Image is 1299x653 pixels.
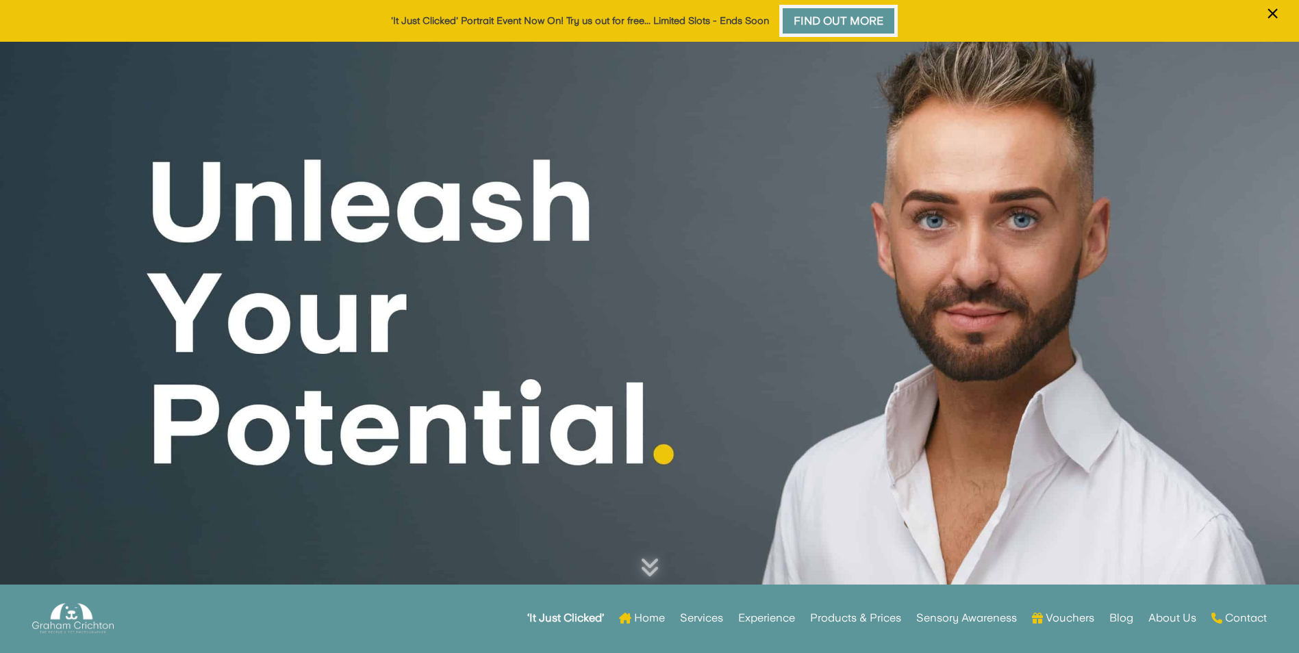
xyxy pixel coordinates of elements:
[1266,1,1279,27] span: ×
[32,600,113,637] img: Graham Crichton Photography Logo - Graham Crichton - Belfast Family & Pet Photography Studio
[779,5,898,37] a: Find Out More
[1109,591,1133,645] a: Blog
[527,591,604,645] a: ‘It Just Clicked’
[391,15,769,26] a: 'It Just Clicked' Portrait Event Now On! Try us out for free... Limited Slots - Ends Soon
[1260,2,1285,42] button: ×
[1032,591,1094,645] a: Vouchers
[1148,591,1196,645] a: About Us
[738,591,795,645] a: Experience
[1211,591,1267,645] a: Contact
[619,591,665,645] a: Home
[916,591,1017,645] a: Sensory Awareness
[810,591,901,645] a: Products & Prices
[680,591,723,645] a: Services
[527,613,604,623] strong: ‘It Just Clicked’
